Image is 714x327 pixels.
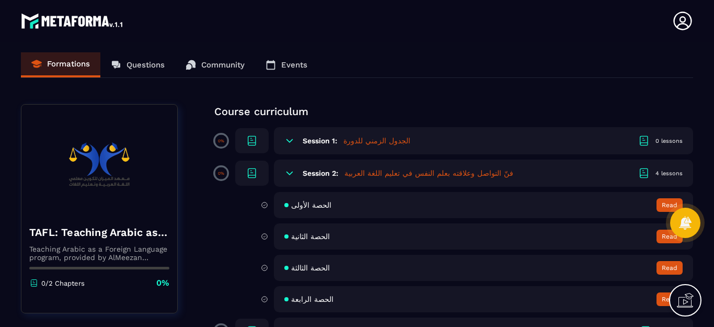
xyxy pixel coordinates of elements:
div: 0 lessons [655,137,683,145]
span: الحصة الثالثة [291,264,330,272]
p: 0% [156,277,169,289]
h6: Session 1: [303,137,337,145]
p: Teaching Arabic as a Foreign Language program, provided by AlMeezan Academy in the [GEOGRAPHIC_DATA] [29,245,169,262]
p: 0/2 Chapters [41,279,85,287]
img: banner [29,112,169,217]
span: الحصة الرابعة [291,295,333,303]
p: Course curriculum [214,104,693,119]
button: Read [657,230,683,243]
h5: فنّ التواصل وعلاقته بعلم النفس في تعليم اللغة العربية [344,168,513,178]
button: Read [657,292,683,306]
p: 0% [218,171,224,176]
button: Read [657,198,683,212]
h5: الجدول الزمني للدورة [343,136,410,146]
span: الحصة الأولى [291,201,331,209]
p: 0% [218,139,224,143]
span: الحصة الثانية [291,232,330,241]
div: 4 lessons [655,170,683,177]
img: logo [21,10,124,31]
h6: Session 2: [303,169,338,177]
button: Read [657,261,683,275]
h4: TAFL: Teaching Arabic as a Foreign Language program - august [29,225,169,240]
